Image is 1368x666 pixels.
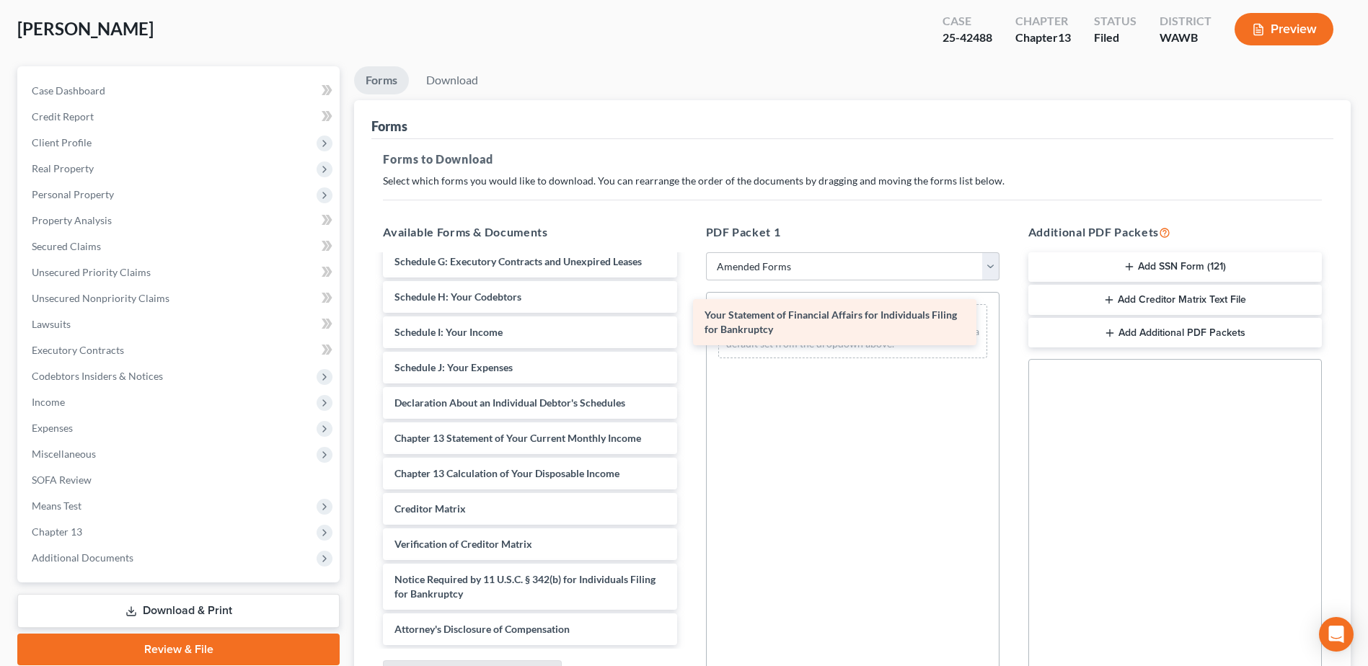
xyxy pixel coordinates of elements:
a: Download [415,66,490,94]
h5: Forms to Download [383,151,1322,168]
span: [PERSON_NAME] [17,18,154,39]
button: Add Creditor Matrix Text File [1028,285,1322,315]
span: Income [32,396,65,408]
span: Your Statement of Financial Affairs for Individuals Filing for Bankruptcy [705,308,957,335]
span: Expenses [32,422,73,434]
span: Chapter 13 [32,525,82,538]
span: Schedule J: Your Expenses [394,361,513,373]
span: Unsecured Priority Claims [32,266,151,278]
a: Forms [354,66,409,94]
div: Open Intercom Messenger [1319,617,1354,652]
h5: Additional PDF Packets [1028,223,1322,241]
h5: Available Forms & Documents [383,223,676,241]
span: Chapter 13 Calculation of Your Disposable Income [394,467,619,479]
span: Notice Required by 11 U.S.C. § 342(b) for Individuals Filing for Bankruptcy [394,573,656,600]
span: Unsecured Nonpriority Claims [32,292,169,304]
a: Lawsuits [20,311,340,337]
span: Lawsuits [32,318,71,330]
span: Secured Claims [32,240,101,252]
span: Verification of Creditor Matrix [394,538,532,550]
a: Unsecured Nonpriority Claims [20,285,340,311]
span: Personal Property [32,188,114,200]
span: Case Dashboard [32,84,105,97]
div: Forms [371,117,407,135]
a: Review & File [17,634,340,665]
span: Additional Documents [32,551,133,564]
span: Client Profile [32,136,92,148]
span: Schedule H: Your Codebtors [394,290,521,303]
div: WAWB [1160,30,1212,46]
div: Chapter [1015,30,1071,46]
div: District [1160,13,1212,30]
span: Codebtors Insiders & Notices [32,370,163,382]
p: Select which forms you would like to download. You can rearrange the order of the documents by dr... [383,174,1322,188]
span: SOFA Review [32,474,92,486]
span: Means Test [32,499,81,512]
h5: PDF Packet 1 [706,223,999,241]
a: Download & Print [17,594,340,628]
span: 13 [1058,30,1071,44]
span: Real Property [32,162,94,174]
a: Secured Claims [20,234,340,259]
a: Credit Report [20,104,340,130]
div: Status [1094,13,1137,30]
div: 25-42488 [943,30,992,46]
button: Add SSN Form (121) [1028,252,1322,283]
span: Executory Contracts [32,344,124,356]
span: Miscellaneous [32,448,96,460]
a: Unsecured Priority Claims [20,259,340,285]
span: Credit Report [32,110,94,123]
button: Preview [1235,13,1333,45]
a: Case Dashboard [20,78,340,104]
a: Executory Contracts [20,337,340,363]
div: Filed [1094,30,1137,46]
button: Add Additional PDF Packets [1028,318,1322,348]
span: Creditor Matrix [394,502,466,515]
span: Schedule I: Your Income [394,326,503,338]
span: Attorney's Disclosure of Compensation [394,623,570,635]
span: Property Analysis [32,214,112,226]
span: Declaration About an Individual Debtor's Schedules [394,396,625,409]
span: Schedule G: Executory Contracts and Unexpired Leases [394,255,642,267]
span: Chapter 13 Statement of Your Current Monthly Income [394,432,641,444]
a: Property Analysis [20,208,340,234]
a: SOFA Review [20,467,340,493]
div: Case [943,13,992,30]
div: Chapter [1015,13,1071,30]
